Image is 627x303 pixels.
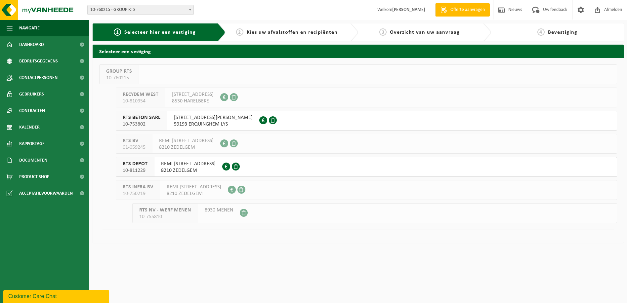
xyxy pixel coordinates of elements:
[392,7,425,12] strong: [PERSON_NAME]
[123,91,158,98] span: RECYDEM WEST
[106,75,132,81] span: 10-760215
[247,30,338,35] span: Kies uw afvalstoffen en recipiënten
[161,167,216,174] span: 8210 ZEDELGEM
[159,137,214,144] span: REMI [STREET_ADDRESS]
[3,288,110,303] iframe: chat widget
[19,69,58,86] span: Contactpersonen
[379,28,387,36] span: 3
[123,167,147,174] span: 10-811229
[548,30,577,35] span: Bevestiging
[159,144,214,151] span: 8210 ZEDELGEM
[116,157,617,177] button: RTS DEPOT 10-811229 REMI [STREET_ADDRESS]8210 ZEDELGEM
[236,28,243,36] span: 2
[123,184,153,190] span: RTS INFRA BV
[205,207,233,213] span: 8930 MENEN
[435,3,490,17] a: Offerte aanvragen
[19,185,73,202] span: Acceptatievoorwaarden
[19,152,47,169] span: Documenten
[123,190,153,197] span: 10-750219
[19,119,40,135] span: Kalender
[19,102,45,119] span: Contracten
[167,184,221,190] span: REMI [STREET_ADDRESS]
[123,161,147,167] span: RTS DEPOT
[449,7,486,13] span: Offerte aanvragen
[172,91,214,98] span: [STREET_ADDRESS]
[93,45,624,57] h2: Selecteer een vestiging
[174,121,253,128] span: 59193 ERQUINGHEM LYS
[172,98,214,104] span: 8530 HARELBEKE
[167,190,221,197] span: 8210 ZEDELGEM
[537,28,545,36] span: 4
[174,114,253,121] span: [STREET_ADDRESS][PERSON_NAME]
[390,30,460,35] span: Overzicht van uw aanvraag
[123,144,146,151] span: 01-059245
[114,28,121,36] span: 1
[161,161,216,167] span: REMI [STREET_ADDRESS]
[19,135,45,152] span: Rapportage
[116,111,617,131] button: RTS BETON SARL 10-753802 [STREET_ADDRESS][PERSON_NAME]59193 ERQUINGHEM LYS
[124,30,196,35] span: Selecteer hier een vestiging
[123,114,160,121] span: RTS BETON SARL
[123,98,158,104] span: 10-810954
[139,207,191,213] span: RTS NV - WERF MENEN
[87,5,194,15] span: 10-760215 - GROUP RTS
[123,137,146,144] span: RTS BV
[88,5,193,15] span: 10-760215 - GROUP RTS
[123,121,160,128] span: 10-753802
[19,36,44,53] span: Dashboard
[19,86,44,102] span: Gebruikers
[19,169,49,185] span: Product Shop
[19,53,58,69] span: Bedrijfsgegevens
[106,68,132,75] span: GROUP RTS
[139,213,191,220] span: 10-755810
[19,20,40,36] span: Navigatie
